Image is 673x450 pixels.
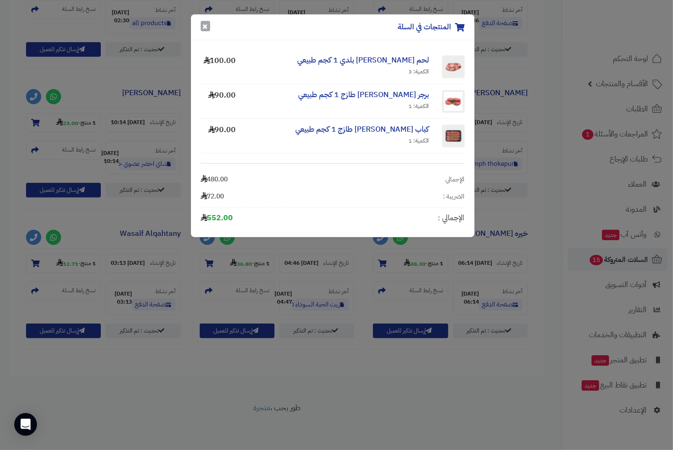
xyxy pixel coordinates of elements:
[201,175,228,184] div: 480.00
[201,55,239,78] div: 100.00
[296,124,429,135] a: كباب [PERSON_NAME] طازج 1 كجم طبيعي
[14,413,37,436] div: Open Intercom Messenger
[299,89,429,100] a: برجر [PERSON_NAME] طازج 1 كجم طبيعي
[201,125,239,147] div: 90.00
[201,90,239,113] div: 90.00
[201,192,224,201] div: 72.00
